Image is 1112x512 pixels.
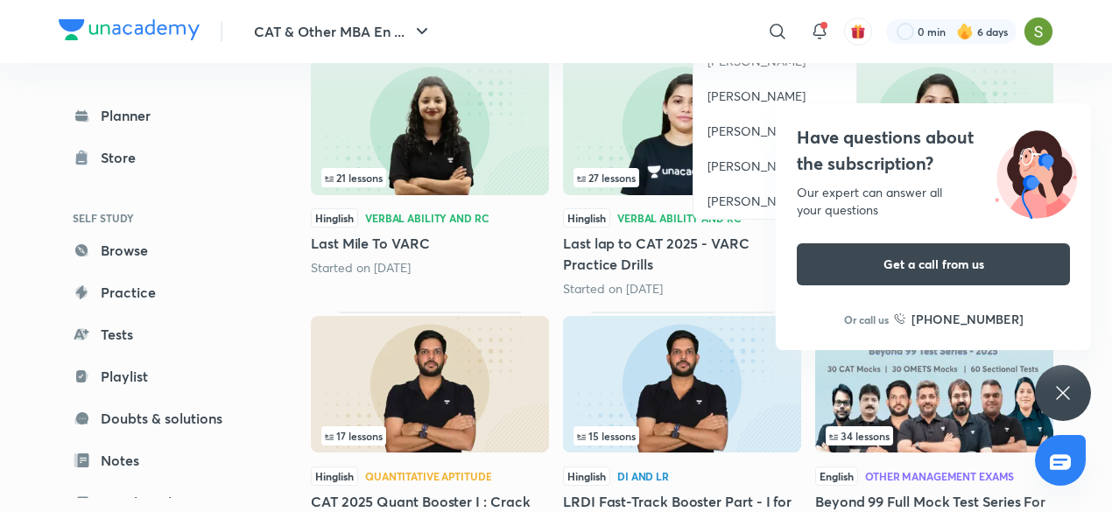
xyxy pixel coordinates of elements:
a: Playlist [59,359,262,394]
img: ttu_illustration_new.svg [981,124,1091,219]
span: English [815,466,858,486]
span: [PERSON_NAME] [707,193,806,210]
div: Verbal Ability and RC [365,213,489,223]
div: Started on Sep 20 [563,280,801,298]
span: 34 lessons [829,431,890,441]
div: DI and LR [617,471,669,481]
span: 17 lessons [325,431,383,441]
div: Last Mile To VARC [311,54,549,298]
div: infosection [574,168,791,187]
div: infocontainer [574,168,791,187]
button: CAT & Other MBA En ... [243,14,443,49]
img: Thumbnail [311,316,549,452]
div: infosection [321,168,538,187]
a: [PERSON_NAME] [693,114,856,149]
a: Store [59,140,262,175]
a: Doubts & solutions [59,401,262,436]
button: avatar [844,18,872,46]
div: Our expert can answer all your questions [797,184,1070,219]
h5: Last Mile To VARC [311,233,549,254]
div: Other Management Exams [865,471,1014,481]
span: Hinglish [563,208,610,228]
span: 27 lessons [577,172,636,183]
div: Verbal Ability and RC [617,213,741,223]
a: Tests [59,317,262,352]
div: infosection [574,426,791,445]
h6: SELF STUDY [59,203,262,233]
span: 21 lessons [325,172,383,183]
div: left [574,426,791,445]
a: Browse [59,233,262,268]
div: infocontainer [321,426,538,445]
span: Hinglish [563,466,610,486]
a: Practice [59,275,262,310]
div: infocontainer [321,168,538,187]
img: avatar [850,24,866,39]
a: [PERSON_NAME] [693,149,856,184]
div: left [321,426,538,445]
h5: Last lap to CAT 2025 - VARC Practice Drills [563,233,801,275]
img: Thumbnail [311,59,549,195]
span: Hinglish [311,466,358,486]
div: left [321,168,538,187]
div: Last lap to CAT 2025 - VARC Practice Drills [563,54,801,298]
p: Or call us [844,312,889,327]
a: [PERSON_NAME] [693,184,856,219]
img: Thumbnail [815,316,1053,452]
div: infocontainer [574,426,791,445]
span: [PERSON_NAME] [707,158,806,175]
img: streak [956,23,974,40]
img: Samridhi Vij [1024,17,1053,46]
a: Company Logo [59,19,200,45]
a: Notes [59,443,262,478]
div: Started on Sep 1 [311,259,549,277]
img: Thumbnail [563,59,801,195]
img: Thumbnail [563,316,801,452]
a: [PHONE_NUMBER] [894,310,1024,328]
span: [PERSON_NAME] [707,123,806,140]
a: Planner [59,98,262,133]
span: [PERSON_NAME] [707,88,806,105]
h4: Have questions about the subscription? [797,124,1070,177]
div: infocontainer [826,426,1043,445]
button: Get a call from us [797,243,1070,285]
span: 15 lessons [577,431,636,441]
span: Hinglish [311,208,358,228]
div: Store [101,147,146,168]
a: [PERSON_NAME] [693,79,856,114]
img: Company Logo [59,19,200,40]
h6: [PHONE_NUMBER] [911,310,1024,328]
div: infosection [321,426,538,445]
div: left [574,168,791,187]
div: Quantitative Aptitude [365,471,491,481]
div: left [826,426,1043,445]
div: infosection [826,426,1043,445]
